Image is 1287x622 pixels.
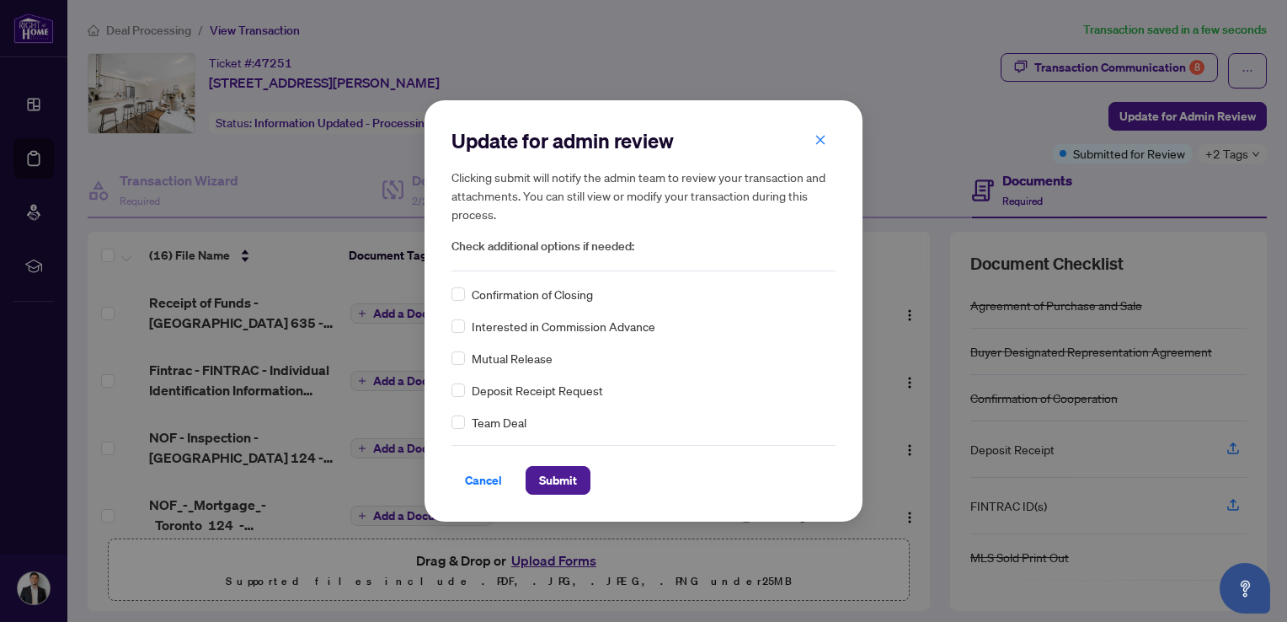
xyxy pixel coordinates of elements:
[814,134,826,146] span: close
[472,317,655,335] span: Interested in Commission Advance
[465,467,502,494] span: Cancel
[451,466,515,495] button: Cancel
[526,466,590,495] button: Submit
[1220,563,1270,614] button: Open asap
[472,381,603,399] span: Deposit Receipt Request
[451,237,836,256] span: Check additional options if needed:
[539,467,577,494] span: Submit
[451,127,836,154] h2: Update for admin review
[472,413,526,432] span: Team Deal
[472,285,593,303] span: Confirmation of Closing
[472,349,553,367] span: Mutual Release
[451,168,836,223] h5: Clicking submit will notify the admin team to review your transaction and attachments. You can st...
